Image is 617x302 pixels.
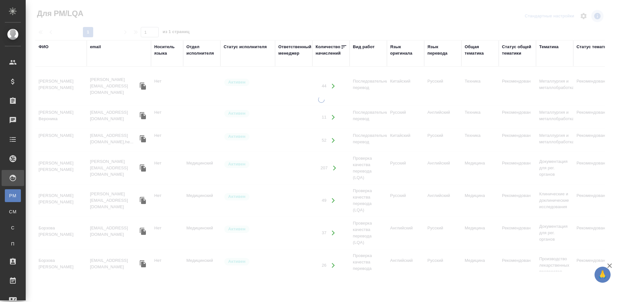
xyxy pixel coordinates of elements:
[465,44,496,57] div: Общая тематика
[502,44,533,57] div: Статус общей тематики
[327,226,340,240] button: Открыть работы
[138,81,148,91] button: Скопировать
[427,44,458,57] div: Язык перевода
[90,44,101,50] div: email
[390,44,421,57] div: Язык оригинала
[5,237,21,250] a: П
[8,209,18,215] span: CM
[595,267,611,283] button: 🙏
[186,44,217,57] div: Отдел исполнителя
[353,44,375,50] div: Вид работ
[5,189,21,202] a: PM
[327,111,340,124] button: Открыть работы
[8,192,18,199] span: PM
[328,162,341,175] button: Открыть работы
[8,241,18,247] span: П
[138,111,148,120] button: Скопировать
[539,44,559,50] div: Тематика
[5,205,21,218] a: CM
[327,259,340,272] button: Открыть работы
[8,225,18,231] span: С
[138,196,148,205] button: Скопировать
[316,44,341,57] div: Количество начислений
[154,44,180,57] div: Носитель языка
[138,226,148,236] button: Скопировать
[138,163,148,173] button: Скопировать
[327,194,340,207] button: Открыть работы
[327,134,340,147] button: Открыть работы
[577,44,611,50] div: Статус тематики
[138,134,148,144] button: Скопировать
[597,268,608,281] span: 🙏
[5,221,21,234] a: С
[39,44,49,50] div: ФИО
[224,44,267,50] div: Статус исполнителя
[278,44,311,57] div: Ответственный менеджер
[138,259,148,269] button: Скопировать
[327,80,340,93] button: Открыть работы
